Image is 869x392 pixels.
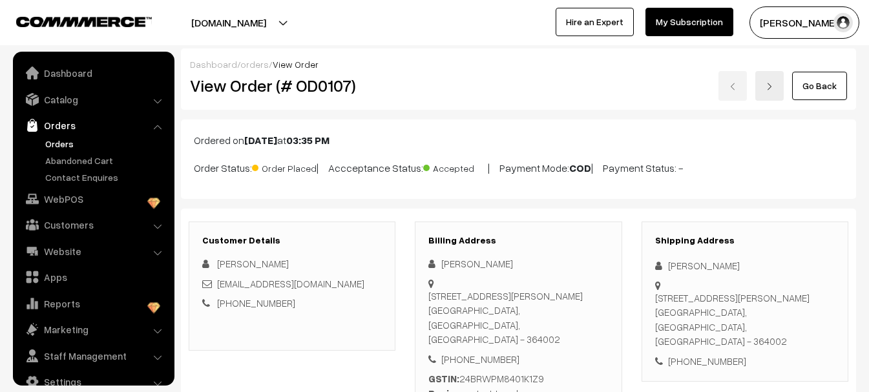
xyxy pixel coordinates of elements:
[423,158,488,175] span: Accepted
[655,291,835,349] div: [STREET_ADDRESS][PERSON_NAME] [GEOGRAPHIC_DATA], [GEOGRAPHIC_DATA], [GEOGRAPHIC_DATA] - 364002
[16,17,152,26] img: COMMMERCE
[190,57,847,71] div: / /
[16,61,170,85] a: Dashboard
[202,235,382,246] h3: Customer Details
[16,292,170,315] a: Reports
[749,6,859,39] button: [PERSON_NAME]
[792,72,847,100] a: Go Back
[556,8,634,36] a: Hire an Expert
[16,187,170,211] a: WebPOS
[244,134,277,147] b: [DATE]
[16,114,170,137] a: Orders
[194,158,843,176] p: Order Status: | Accceptance Status: | Payment Mode: | Payment Status: -
[252,158,317,175] span: Order Placed
[42,170,170,184] a: Contact Enquires
[146,6,311,39] button: [DOMAIN_NAME]
[16,213,170,236] a: Customers
[655,258,835,273] div: [PERSON_NAME]
[286,134,330,147] b: 03:35 PM
[190,76,396,96] h2: View Order (# OD0107)
[190,59,237,70] a: Dashboard
[16,318,170,341] a: Marketing
[16,240,170,263] a: Website
[16,265,170,289] a: Apps
[273,59,319,70] span: View Order
[766,83,773,90] img: right-arrow.png
[428,352,608,367] div: [PHONE_NUMBER]
[16,13,129,28] a: COMMMERCE
[217,297,295,309] a: [PHONE_NUMBER]
[217,278,364,289] a: [EMAIL_ADDRESS][DOMAIN_NAME]
[569,161,591,174] b: COD
[217,258,289,269] span: [PERSON_NAME]
[42,137,170,150] a: Orders
[240,59,269,70] a: orders
[428,373,459,384] b: GSTIN:
[16,88,170,111] a: Catalog
[645,8,733,36] a: My Subscription
[428,289,608,347] div: [STREET_ADDRESS][PERSON_NAME] [GEOGRAPHIC_DATA], [GEOGRAPHIC_DATA], [GEOGRAPHIC_DATA] - 364002
[428,256,608,271] div: [PERSON_NAME]
[16,344,170,367] a: Staff Management
[194,132,843,148] p: Ordered on at
[655,235,835,246] h3: Shipping Address
[428,235,608,246] h3: Billing Address
[655,354,835,369] div: [PHONE_NUMBER]
[42,154,170,167] a: Abandoned Cart
[833,13,853,32] img: user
